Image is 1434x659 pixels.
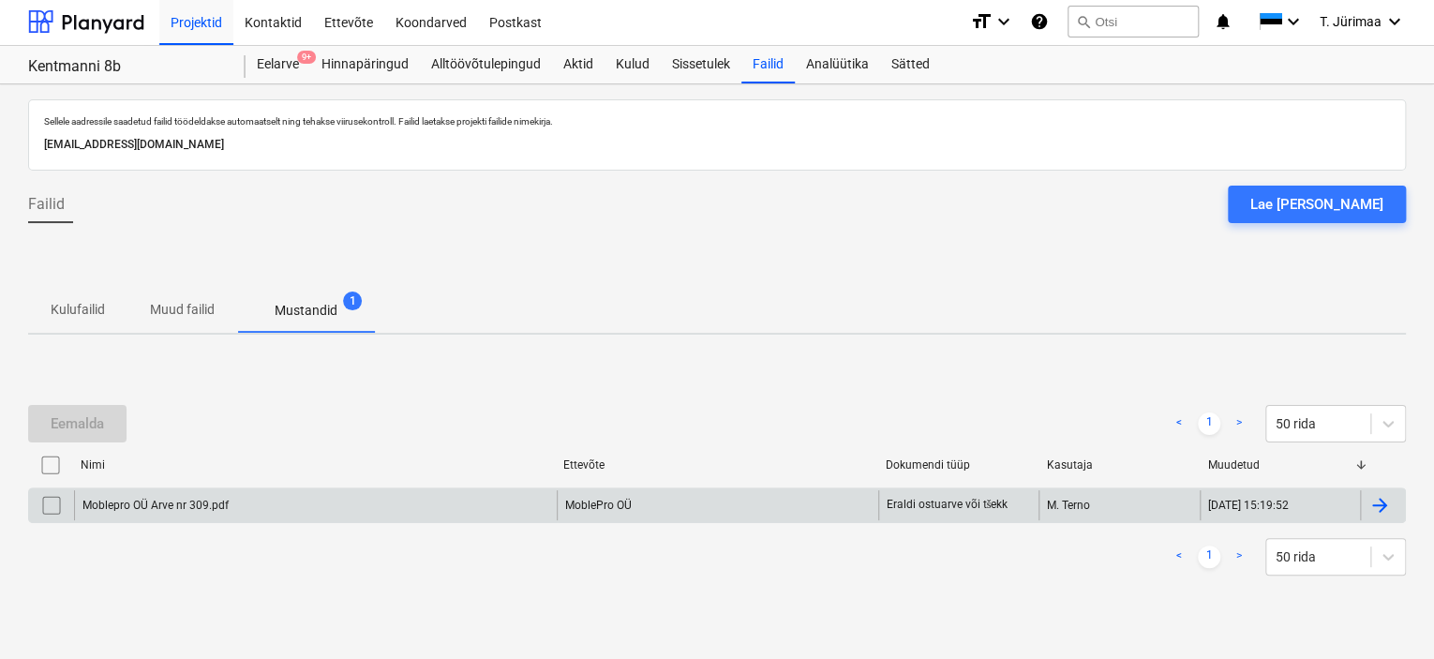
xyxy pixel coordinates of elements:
[44,135,1390,155] p: [EMAIL_ADDRESS][DOMAIN_NAME]
[795,46,880,83] a: Analüütika
[420,46,552,83] a: Alltöövõtulepingud
[81,458,548,472] div: Nimi
[343,292,362,310] span: 1
[1228,186,1406,223] button: Lae [PERSON_NAME]
[1340,569,1434,659] iframe: Chat Widget
[661,46,741,83] a: Sissetulek
[1228,412,1250,435] a: Next page
[275,301,337,321] p: Mustandid
[1198,412,1220,435] a: Page 1 is your current page
[51,300,105,320] p: Kulufailid
[1047,458,1193,472] div: Kasutaja
[886,458,1032,472] div: Dokumendi tüüp
[246,46,310,83] div: Eelarve
[150,300,215,320] p: Muud failid
[887,498,1008,512] div: Eraldi ostuarve või tšekk
[1198,546,1220,568] a: Page 1 is your current page
[605,46,661,83] a: Kulud
[1168,412,1190,435] a: Previous page
[1168,546,1190,568] a: Previous page
[1208,499,1289,512] div: [DATE] 15:19:52
[82,499,229,512] div: Moblepro OÜ Arve nr 309.pdf
[310,46,420,83] a: Hinnapäringud
[1038,490,1200,520] div: M. Terno
[880,46,941,83] a: Sätted
[1207,458,1353,472] div: Muudetud
[246,46,310,83] a: Eelarve9+
[1250,192,1383,217] div: Lae [PERSON_NAME]
[1228,546,1250,568] a: Next page
[297,51,316,64] span: 9+
[557,490,878,520] div: MoblePro OÜ
[552,46,605,83] a: Aktid
[563,458,871,472] div: Ettevõte
[28,193,65,216] span: Failid
[28,57,223,77] div: Kentmanni 8b
[741,46,795,83] a: Failid
[44,115,1390,127] p: Sellele aadressile saadetud failid töödeldakse automaatselt ning tehakse viirusekontroll. Failid ...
